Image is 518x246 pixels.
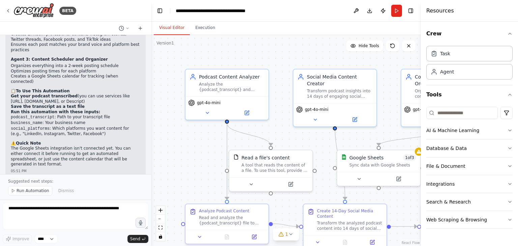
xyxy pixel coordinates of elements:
[440,50,450,57] div: Task
[273,228,299,241] button: 1
[375,130,446,146] g: Edge from 523f2b81-be24-4108-9c50-ba714b197819 to 2328608c-33cb-4d77-a6b6-bb26c4a3dba3
[11,69,140,74] li: Optimizes posting times for each platform
[307,88,372,99] div: Transform podcast insights into 14 days of engaging social media content for {social_platforms}, ...
[271,180,310,188] button: Open in side panel
[8,179,143,184] p: Suggested next steps:
[156,206,165,241] div: React Flow controls
[401,69,485,127] div: Content Scheduler and OrganizerOrganize the social media content into a structured 2-week posting...
[156,206,165,215] button: zoom in
[16,141,41,146] strong: Quick Note
[229,150,313,192] div: FileReadToolRead a file's contentA tool that reads the content of a file. To use this tool, provi...
[11,120,140,126] li: : Your business name
[11,121,42,125] code: business_name
[415,73,480,87] div: Content Scheduler and Organizer
[11,94,140,104] li: (you can use services like [URL], [DOMAIN_NAME], or Descript)
[199,215,264,226] div: Read and analyze the {podcast_transcript} file to extract key insights, memorable quotes, actiona...
[346,40,383,51] button: Hide Tools
[13,3,54,18] img: Logo
[11,94,78,98] strong: Get your podcast transcribed
[307,73,372,87] div: Social Media Content Creator
[242,233,266,241] button: Open in side panel
[136,218,146,228] button: Click to speak your automation idea
[154,21,190,35] button: Visual Editor
[58,188,74,193] span: Dismiss
[17,188,49,193] span: Run Automation
[426,104,513,234] div: Tools
[406,6,415,16] button: Hide right sidebar
[349,162,416,168] div: Sync data with Google Sheets
[337,150,421,186] div: Google SheetsGoogle Sheets1of3Sync data with Google Sheets
[228,109,266,117] button: Open in side panel
[156,40,174,46] div: Version 1
[199,208,249,214] div: Analyze Podcast Content
[59,7,76,15] div: BETA
[185,204,269,244] div: Analyze Podcast ContentRead and analyze the {podcast_transcript} file to extract key insights, me...
[241,154,290,161] div: Read a file's content
[199,82,264,92] div: Analyze the {podcast_transcript} and extract key insights, themes, memorable quotes, and actionab...
[403,154,416,161] span: Number of enabled actions
[11,63,140,69] li: Organizes everything into a 2-week posting schedule
[11,126,50,131] code: social_platforms
[402,241,420,245] a: React Flow attribution
[199,73,264,80] div: Podcast Content Analyzer
[336,116,374,124] button: Open in side panel
[11,57,108,62] strong: Agent 3: Content Scheduler and Organizer
[305,107,328,112] span: gpt-4o-mini
[379,175,418,183] button: Open in side panel
[426,24,513,43] button: Crew
[332,123,348,199] g: Edge from 2899f9e9-984e-4d45-af0c-010eef23d6c4 to 6c062733-4613-4e89-bab1-c6ca70318f49
[11,89,140,94] h2: 📋
[391,223,417,230] g: Edge from 6c062733-4613-4e89-bab1-c6ca70318f49 to 224d34fb-b429-4497-955e-7c7cf3fbcf04
[426,7,454,15] h4: Resources
[317,208,382,219] div: Create 14-Day Social Media Content
[426,85,513,104] button: Tools
[12,236,29,242] span: Improve
[426,43,513,85] div: Crew
[8,186,52,195] button: Run Automation
[197,100,221,105] span: gpt-4o-mini
[11,110,100,114] strong: Run this automation with these inputs:
[11,141,140,146] h2: ⚠️
[156,223,165,232] button: fit view
[11,104,85,109] strong: Save the transcript as a text file
[273,220,299,230] g: Edge from 1a9a6ed3-3f93-4644-aaca-f73ee2344f65 to 6c062733-4613-4e89-bab1-c6ca70318f49
[241,162,308,173] div: A tool that reads the content of a file. To use this tool, provide a 'file_path' parameter with t...
[358,43,379,49] span: Hide Tools
[11,32,140,42] li: Creates LinkedIn professional content, Instagram stories, Twitter threads, Facebook posts, and Ti...
[213,233,241,241] button: No output available
[426,175,513,193] button: Integrations
[440,68,454,75] div: Agent
[190,21,221,35] button: Execution
[3,235,32,243] button: Improve
[11,42,140,53] li: Ensures each post matches your brand voice and platform best practices
[341,154,347,160] img: Google Sheets
[11,146,140,167] p: The Google Sheets integration isn't connected yet. You can either connect it before running to ge...
[185,69,269,120] div: Podcast Content AnalyzerAnalyze the {podcast_transcript} and extract key insights, themes, memora...
[156,215,165,223] button: zoom out
[415,88,480,99] div: Organize the social media content into a structured 2-week posting schedule, optimize posting tim...
[135,24,146,32] button: Start a new chat
[11,74,140,84] li: Creates a Google Sheets calendar for tracking (when connected)
[224,123,274,146] g: Edge from 26e37920-e07d-44d5-9382-047bb2b2e5d5 to 08295ffc-2410-40bd-ad17-d77f0b95c5a1
[11,115,140,120] li: : Path to your transcript file
[293,69,377,127] div: Social Media Content CreatorTransform podcast insights into 14 days of engaging social media cont...
[55,186,77,195] button: Dismiss
[156,232,165,241] button: toggle interactivity
[426,122,513,139] button: AI & Machine Learning
[426,211,513,228] button: Web Scraping & Browsing
[426,140,513,157] button: Database & Data
[413,107,436,112] span: gpt-4o-mini
[130,236,140,242] span: Send
[285,231,288,238] span: 1
[233,154,239,160] img: FileReadTool
[116,24,132,32] button: Switch to previous chat
[155,6,165,16] button: Hide left sidebar
[426,193,513,211] button: Search & Research
[11,168,140,174] div: 05:51 PM
[11,115,55,120] code: podcast_transcript
[224,123,230,199] g: Edge from 26e37920-e07d-44d5-9382-047bb2b2e5d5 to 1a9a6ed3-3f93-4644-aaca-f73ee2344f65
[317,220,382,231] div: Transform the analyzed podcast content into 14 days of social media posts for {social_platforms}....
[176,7,252,14] nav: breadcrumb
[11,126,140,137] li: : Which platforms you want content for (e.g., "LinkedIn, Instagram, Twitter, Facebook")
[16,89,69,93] strong: To Use This Automation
